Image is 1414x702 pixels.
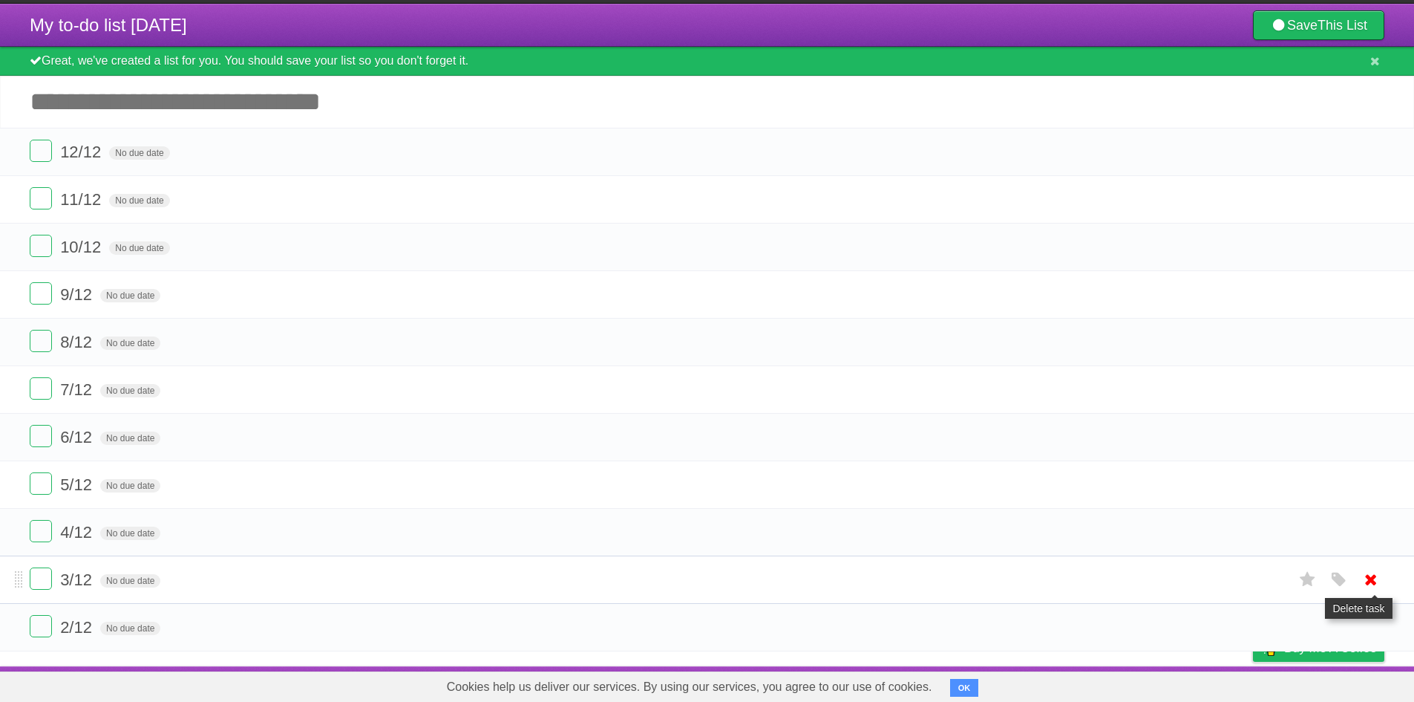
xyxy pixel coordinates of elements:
span: No due date [100,337,160,350]
label: Star task [1294,568,1322,592]
label: Done [30,472,52,495]
label: Done [30,425,52,447]
label: Done [30,330,52,352]
span: No due date [100,384,160,397]
span: 4/12 [60,523,96,542]
span: 5/12 [60,475,96,494]
a: Terms [1183,670,1216,698]
span: 9/12 [60,285,96,304]
span: My to-do list [DATE] [30,15,187,35]
span: 8/12 [60,333,96,351]
span: No due date [100,289,160,302]
label: Done [30,568,52,590]
span: 10/12 [60,238,105,256]
a: Suggest a feature [1291,670,1384,698]
span: Buy me a coffee [1284,635,1377,661]
span: 7/12 [60,380,96,399]
span: No due date [100,479,160,493]
span: No due date [100,432,160,445]
span: No due date [100,574,160,588]
span: 2/12 [60,618,96,637]
b: This List [1318,18,1367,33]
a: About [1055,670,1087,698]
span: 6/12 [60,428,96,446]
span: No due date [109,146,169,160]
span: 11/12 [60,190,105,209]
label: Done [30,377,52,400]
label: Done [30,282,52,305]
span: 3/12 [60,571,96,589]
button: OK [950,679,979,697]
label: Done [30,235,52,257]
span: Cookies help us deliver our services. By using our services, you agree to our use of cookies. [432,672,947,702]
label: Done [30,140,52,162]
span: No due date [100,622,160,635]
span: No due date [109,241,169,255]
label: Done [30,615,52,637]
span: No due date [109,194,169,207]
span: No due date [100,527,160,540]
a: Developers [1104,670,1165,698]
span: 12/12 [60,143,105,161]
a: SaveThis List [1253,10,1384,40]
label: Done [30,520,52,542]
label: Done [30,187,52,209]
a: Privacy [1234,670,1272,698]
